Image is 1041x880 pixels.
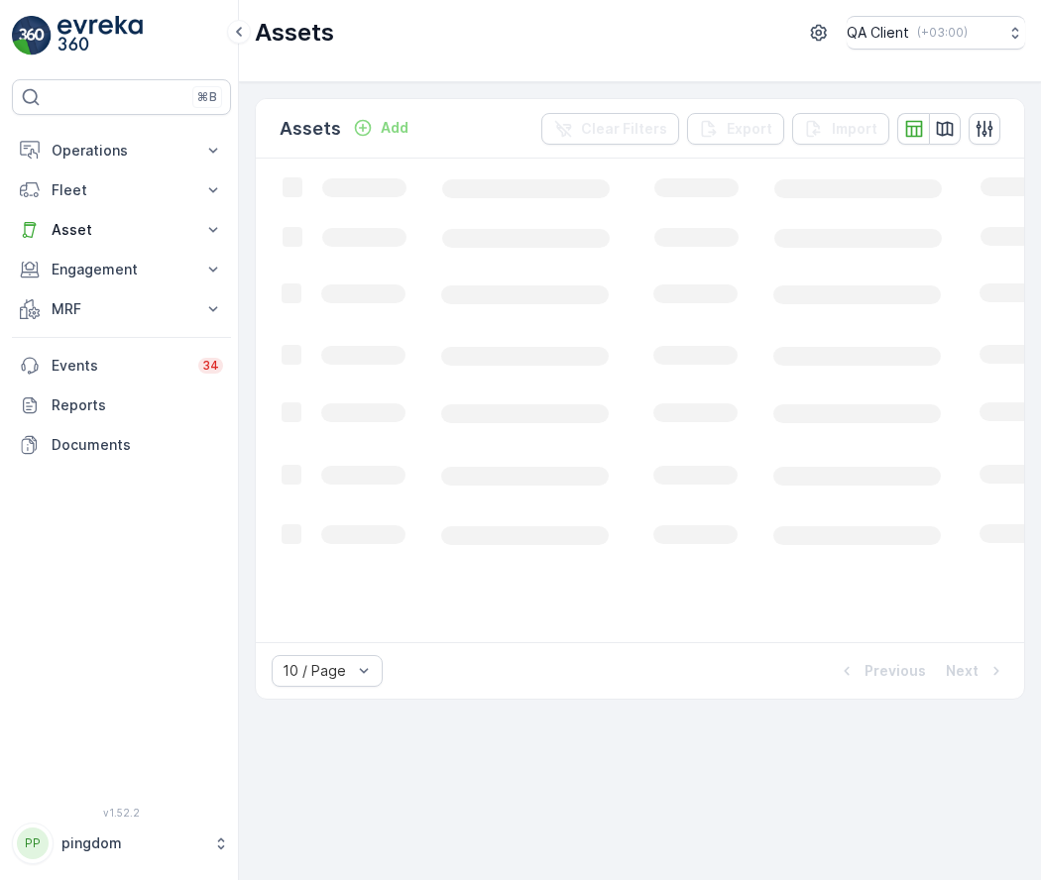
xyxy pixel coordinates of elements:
[946,661,979,681] p: Next
[12,346,231,385] a: Events34
[52,395,223,415] p: Reports
[12,807,231,819] span: v 1.52.2
[202,358,219,374] p: 34
[832,119,877,139] p: Import
[52,435,223,455] p: Documents
[280,115,341,143] p: Assets
[12,289,231,329] button: MRF
[835,659,928,683] button: Previous
[917,25,968,41] p: ( +03:00 )
[12,823,231,864] button: PPpingdom
[865,661,926,681] p: Previous
[12,250,231,289] button: Engagement
[12,16,52,55] img: logo
[52,260,191,279] p: Engagement
[847,16,1025,50] button: QA Client(+03:00)
[581,119,667,139] p: Clear Filters
[52,220,191,240] p: Asset
[52,141,191,161] p: Operations
[687,113,784,145] button: Export
[345,116,416,140] button: Add
[12,385,231,425] a: Reports
[12,210,231,250] button: Asset
[12,425,231,465] a: Documents
[17,827,49,859] div: PP
[727,119,772,139] p: Export
[58,16,143,55] img: logo_light-DOdMpM7g.png
[12,170,231,210] button: Fleet
[381,118,408,138] p: Add
[52,299,191,319] p: MRF
[847,23,909,43] p: QA Client
[541,113,679,145] button: Clear Filters
[944,659,1008,683] button: Next
[197,89,217,105] p: ⌘B
[52,356,186,376] p: Events
[792,113,889,145] button: Import
[61,833,203,853] p: pingdom
[52,180,191,200] p: Fleet
[12,131,231,170] button: Operations
[255,17,334,49] p: Assets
